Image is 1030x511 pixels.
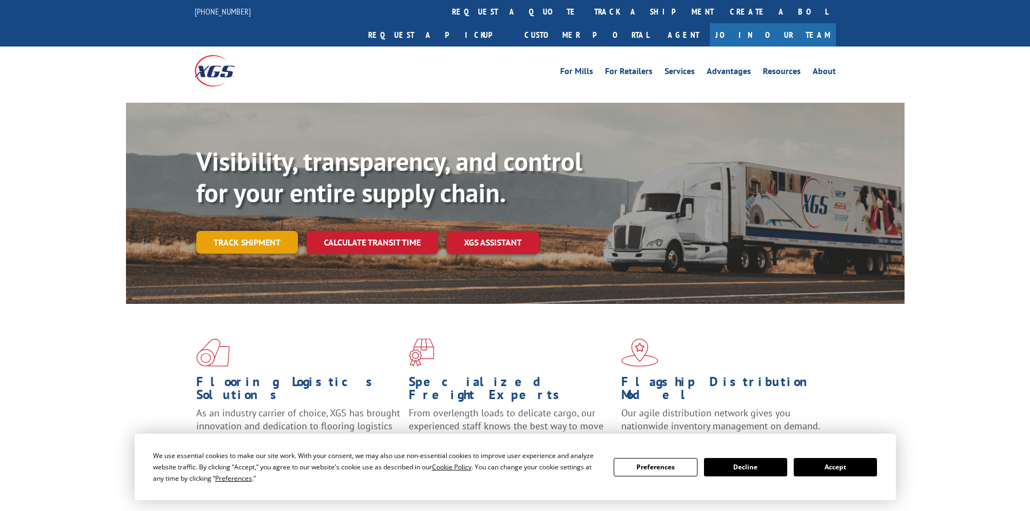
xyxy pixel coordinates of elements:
span: As an industry carrier of choice, XGS has brought innovation and dedication to flooring logistics... [196,407,400,445]
img: xgs-icon-flagship-distribution-model-red [621,339,659,367]
button: Preferences [614,458,697,476]
div: We use essential cookies to make our site work. With your consent, we may also use non-essential ... [153,450,601,484]
span: Our agile distribution network gives you nationwide inventory management on demand. [621,407,820,432]
img: xgs-icon-focused-on-flooring-red [409,339,434,367]
a: Agent [657,23,710,47]
span: Preferences [215,474,252,483]
img: xgs-icon-total-supply-chain-intelligence-red [196,339,230,367]
button: Decline [704,458,787,476]
a: Services [664,67,695,79]
a: Customer Portal [516,23,657,47]
a: About [813,67,836,79]
button: Accept [794,458,877,476]
a: For Mills [560,67,593,79]
p: From overlength loads to delicate cargo, our experienced staff knows the best way to move your fr... [409,407,613,455]
a: Calculate transit time [307,231,438,254]
a: Request a pickup [360,23,516,47]
a: Advantages [707,67,751,79]
div: Cookie Consent Prompt [135,434,896,500]
h1: Flagship Distribution Model [621,375,826,407]
h1: Flooring Logistics Solutions [196,375,401,407]
a: Join Our Team [710,23,836,47]
h1: Specialized Freight Experts [409,375,613,407]
a: For Retailers [605,67,653,79]
a: [PHONE_NUMBER] [195,6,251,17]
a: XGS ASSISTANT [447,231,539,254]
a: Track shipment [196,231,298,254]
a: Resources [763,67,801,79]
b: Visibility, transparency, and control for your entire supply chain. [196,144,582,209]
span: Cookie Policy [432,462,471,472]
